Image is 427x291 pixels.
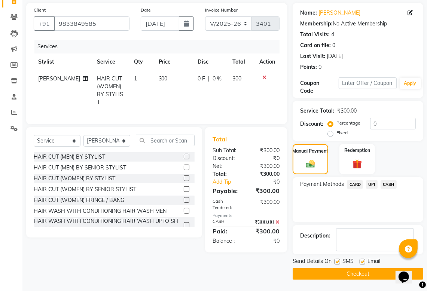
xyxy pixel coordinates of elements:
div: Description: [300,232,330,240]
span: SMS [342,257,354,267]
span: Email [367,257,380,267]
div: Paid: [207,227,246,236]
div: Name: [300,9,317,17]
span: HAIR CUT (WOMEN) BY STYLIST [97,75,123,105]
div: Payments [213,212,280,219]
div: HAIR CUT (MEN) BY SENIOR STYLIST [34,164,126,172]
div: Sub Total: [207,147,246,154]
span: UPI [366,180,378,189]
th: Service [92,53,129,70]
label: Manual Payment [293,148,329,154]
div: HAIR CUT (WOMEN) BY STYLIST [34,175,115,183]
div: ₹300.00 [246,218,286,226]
div: CASH [207,218,246,226]
div: Coupon Code [300,79,339,95]
button: Checkout [293,268,423,280]
img: _cash.svg [304,159,318,169]
label: Date [141,7,151,13]
label: Invoice Number [205,7,238,13]
iframe: chat widget [396,261,420,284]
div: HAIR WASH WITH CONDITIONING HAIR WASH UPTO SHOULDER [34,217,181,233]
input: Enter Offer / Coupon Code [339,77,396,89]
span: Payment Methods [300,180,344,188]
span: Total [213,135,230,143]
div: Payable: [207,186,246,195]
span: 1 [134,75,137,82]
div: Card on file: [300,42,331,49]
div: ₹0 [246,237,286,245]
label: Percentage [336,120,360,126]
div: HAIR CUT (WOMEN) FRINGE / BANG [34,196,124,204]
div: ₹300.00 [246,186,286,195]
label: Client [34,7,46,13]
span: 300 [159,75,168,82]
span: | [208,75,210,83]
th: Total [228,53,255,70]
div: Service Total: [300,107,334,115]
div: 0 [332,42,335,49]
div: 0 [318,63,321,71]
span: 300 [232,75,241,82]
a: [PERSON_NAME] [318,9,360,17]
span: 0 F [198,75,205,83]
th: Disc [193,53,228,70]
div: [DATE] [327,52,343,60]
a: Add Tip [207,178,253,186]
button: Apply [400,78,421,89]
th: Qty [129,53,154,70]
span: CASH [381,180,397,189]
th: Stylist [34,53,92,70]
label: Fixed [336,129,348,136]
div: HAIR CUT (WOMEN) BY SENIOR STYLIST [34,186,136,193]
div: 4 [331,31,334,39]
span: 0 % [213,75,222,83]
div: Discount: [207,154,246,162]
label: Redemption [344,147,370,154]
div: Balance : [207,237,246,245]
div: Last Visit: [300,52,325,60]
div: ₹300.00 [246,162,286,170]
div: ₹0 [253,178,285,186]
div: Services [34,40,285,53]
th: Action [255,53,280,70]
th: Price [154,53,193,70]
div: Points: [300,63,317,71]
div: ₹300.00 [337,107,357,115]
span: CARD [347,180,363,189]
div: HAIR WASH WITH CONDITIONING HAIR WASH MEN [34,207,167,215]
input: Search or Scan [136,135,195,146]
div: Cash Tendered: [207,198,246,211]
div: ₹300.00 [246,227,286,236]
div: Net: [207,162,246,170]
div: Membership: [300,20,333,28]
div: ₹300.00 [246,198,286,211]
div: Discount: [300,120,323,128]
img: _gift.svg [350,158,365,170]
div: ₹0 [246,154,286,162]
div: No Active Membership [300,20,416,28]
span: Send Details On [293,257,332,267]
div: ₹300.00 [246,170,286,178]
input: Search by Name/Mobile/Email/Code [54,16,129,31]
div: Total: [207,170,246,178]
button: +91 [34,16,55,31]
div: Total Visits: [300,31,330,39]
div: HAIR CUT (MEN) BY STYLIST [34,153,105,161]
div: ₹300.00 [246,147,286,154]
span: [PERSON_NAME] [38,75,80,82]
